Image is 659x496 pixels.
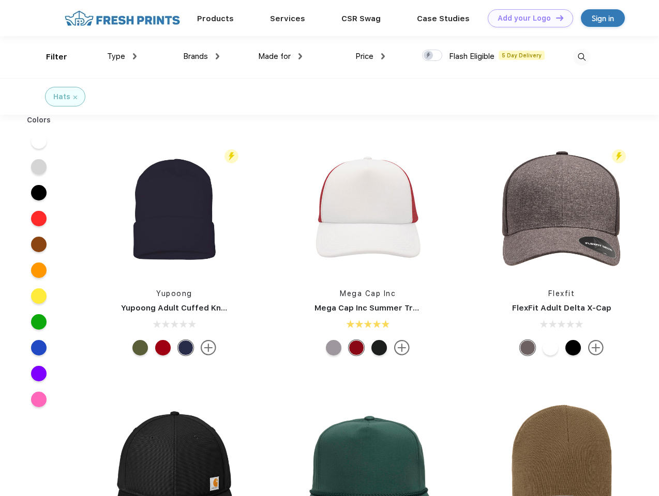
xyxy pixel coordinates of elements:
img: flash_active_toggle.svg [612,149,626,163]
img: dropdown.png [298,53,302,59]
span: Brands [183,52,208,61]
img: more.svg [201,340,216,355]
div: Grey [326,340,341,355]
a: FlexFit Adult Delta X-Cap [512,303,611,313]
span: Price [355,52,373,61]
div: Black [565,340,581,355]
div: White With White With Red [349,340,364,355]
div: Add your Logo [498,14,551,23]
a: Products [197,14,234,23]
img: desktop_search.svg [573,49,590,66]
a: Yupoong Adult Cuffed Knit Beanie [121,303,256,313]
img: more.svg [588,340,604,355]
a: Mega Cap Inc [340,289,396,298]
img: fo%20logo%202.webp [62,9,183,27]
img: dropdown.png [133,53,137,59]
span: Flash Eligible [449,52,495,61]
div: Sign in [592,12,614,24]
div: Olive [132,340,148,355]
span: Made for [258,52,291,61]
a: Flexfit [548,289,575,298]
a: Mega Cap Inc Summer Trucker Cap [314,303,453,313]
div: Colors [19,115,59,126]
img: DT [556,15,563,21]
span: 5 Day Delivery [499,51,545,60]
img: dropdown.png [216,53,219,59]
img: filter_cancel.svg [73,96,77,99]
a: Yupoong [156,289,192,298]
img: more.svg [394,340,410,355]
img: flash_active_toggle.svg [224,149,238,163]
img: func=resize&h=266 [106,141,243,278]
div: White With Red With Black [371,340,387,355]
img: func=resize&h=266 [299,141,437,278]
div: Red [155,340,171,355]
a: Sign in [581,9,625,27]
div: Hats [53,91,70,102]
div: Filter [46,51,67,63]
div: Mlng Blu Ml Chr [520,340,535,355]
span: Type [107,52,125,61]
div: Navy [178,340,193,355]
img: dropdown.png [381,53,385,59]
img: func=resize&h=266 [493,141,631,278]
div: White [543,340,558,355]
